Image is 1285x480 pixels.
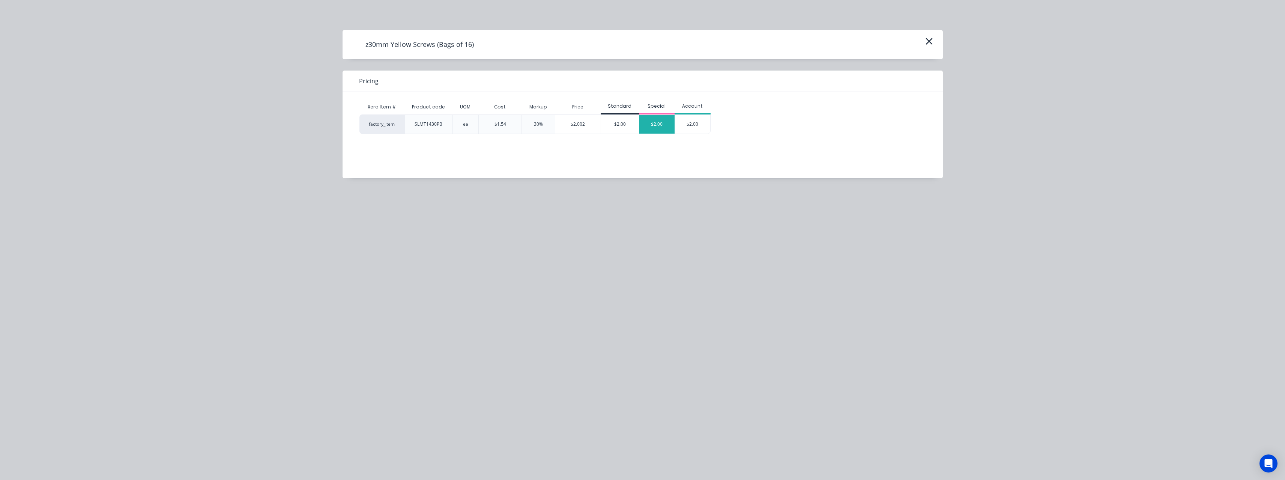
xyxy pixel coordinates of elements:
[359,99,404,114] div: Xero Item #
[534,121,543,128] div: 30%
[601,115,639,134] div: $2.00
[555,115,601,134] div: $2.002
[406,98,451,116] div: Product code
[639,103,675,110] div: Special
[555,99,601,114] div: Price
[478,99,522,114] div: Cost
[639,115,675,134] div: $2.00
[415,121,442,128] div: SLMT1430PB
[675,115,710,134] div: $2.00
[522,99,555,114] div: Markup
[601,103,639,110] div: Standard
[1259,454,1277,472] div: Open Intercom Messenger
[463,121,468,128] div: ea
[359,114,404,134] div: factory_item
[675,103,711,110] div: Account
[454,98,476,116] div: UOM
[354,38,485,52] h4: z30mm Yellow Screws (Bags of 16)
[494,121,506,128] div: $1.54
[359,77,379,86] span: Pricing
